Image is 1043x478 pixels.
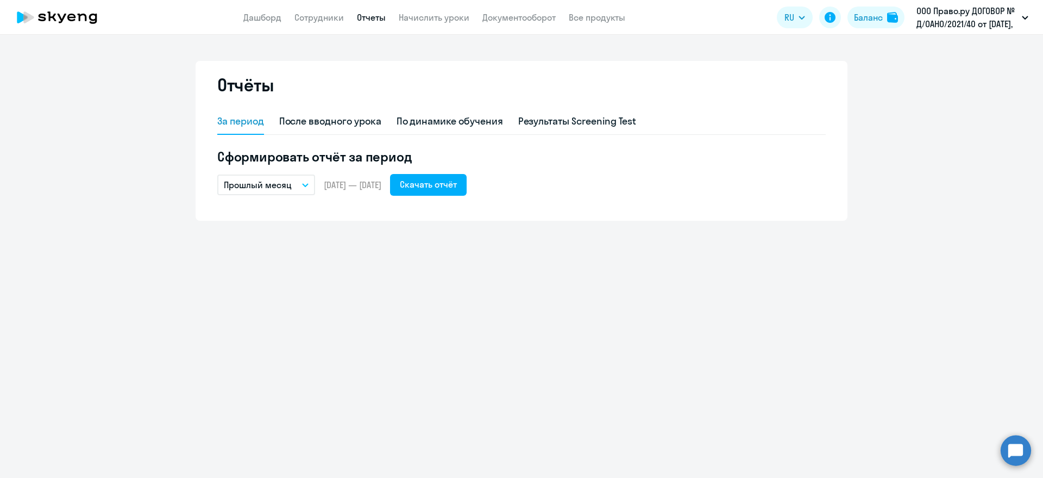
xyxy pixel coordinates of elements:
[518,114,637,128] div: Результаты Screening Test
[217,74,274,96] h2: Отчёты
[482,12,556,23] a: Документооборот
[784,11,794,24] span: RU
[854,11,883,24] div: Баланс
[243,12,281,23] a: Дашборд
[279,114,381,128] div: После вводного урока
[224,178,292,191] p: Прошлый месяц
[357,12,386,23] a: Отчеты
[916,4,1017,30] p: ООО Право.ру ДОГОВОР № Д/OAHO/2021/40 от [DATE], ПРАВО.РУ, АО
[217,175,315,195] button: Прошлый месяц
[777,7,813,28] button: RU
[400,178,457,191] div: Скачать отчёт
[399,12,469,23] a: Начислить уроки
[294,12,344,23] a: Сотрудники
[911,4,1034,30] button: ООО Право.ру ДОГОВОР № Д/OAHO/2021/40 от [DATE], ПРАВО.РУ, АО
[390,174,467,196] button: Скачать отчёт
[324,179,381,191] span: [DATE] — [DATE]
[847,7,904,28] button: Балансbalance
[887,12,898,23] img: balance
[217,114,264,128] div: За период
[397,114,503,128] div: По динамике обучения
[217,148,826,165] h5: Сформировать отчёт за период
[569,12,625,23] a: Все продукты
